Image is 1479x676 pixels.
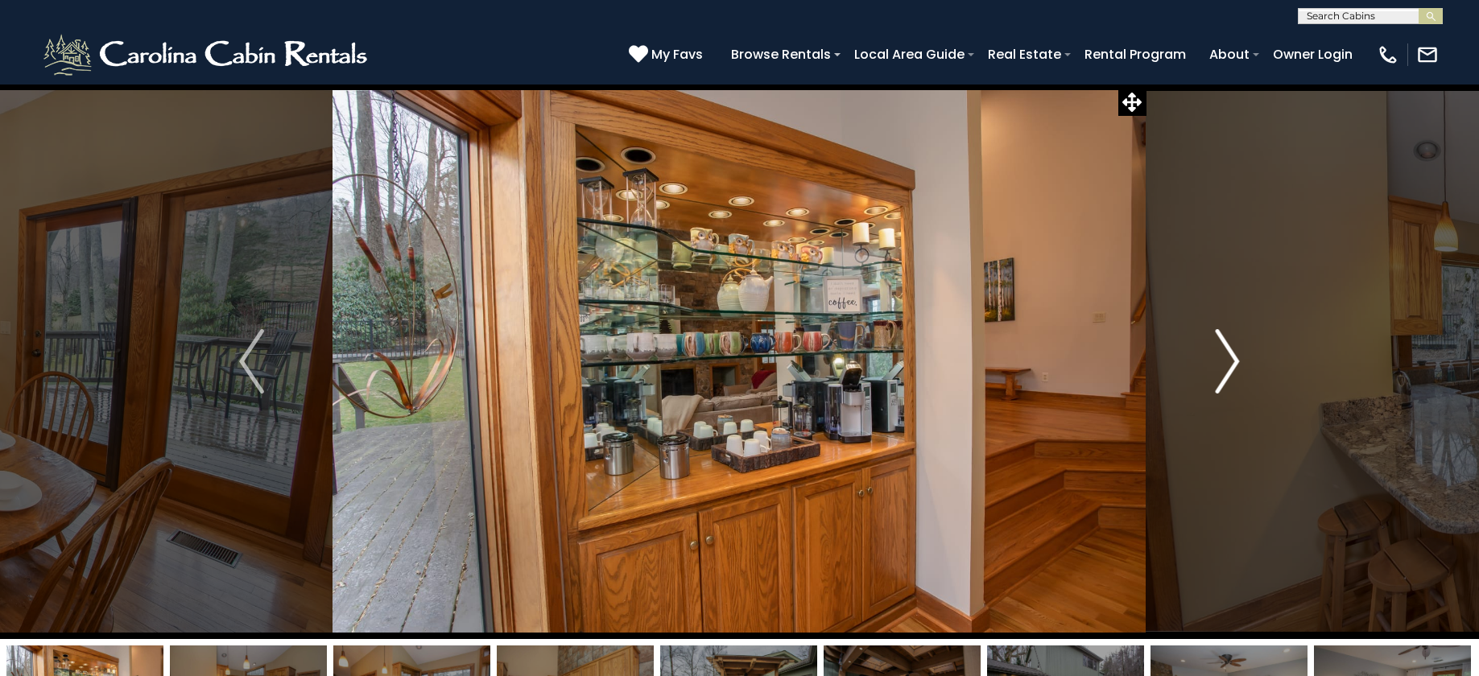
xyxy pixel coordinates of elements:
[1377,43,1399,66] img: phone-regular-white.png
[1265,40,1361,68] a: Owner Login
[239,329,263,394] img: arrow
[171,84,333,639] button: Previous
[1416,43,1439,66] img: mail-regular-white.png
[1215,329,1239,394] img: arrow
[40,31,374,79] img: White-1-2.png
[723,40,839,68] a: Browse Rentals
[1146,84,1309,639] button: Next
[651,44,703,64] span: My Favs
[1201,40,1258,68] a: About
[846,40,973,68] a: Local Area Guide
[980,40,1069,68] a: Real Estate
[1076,40,1194,68] a: Rental Program
[629,44,707,65] a: My Favs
